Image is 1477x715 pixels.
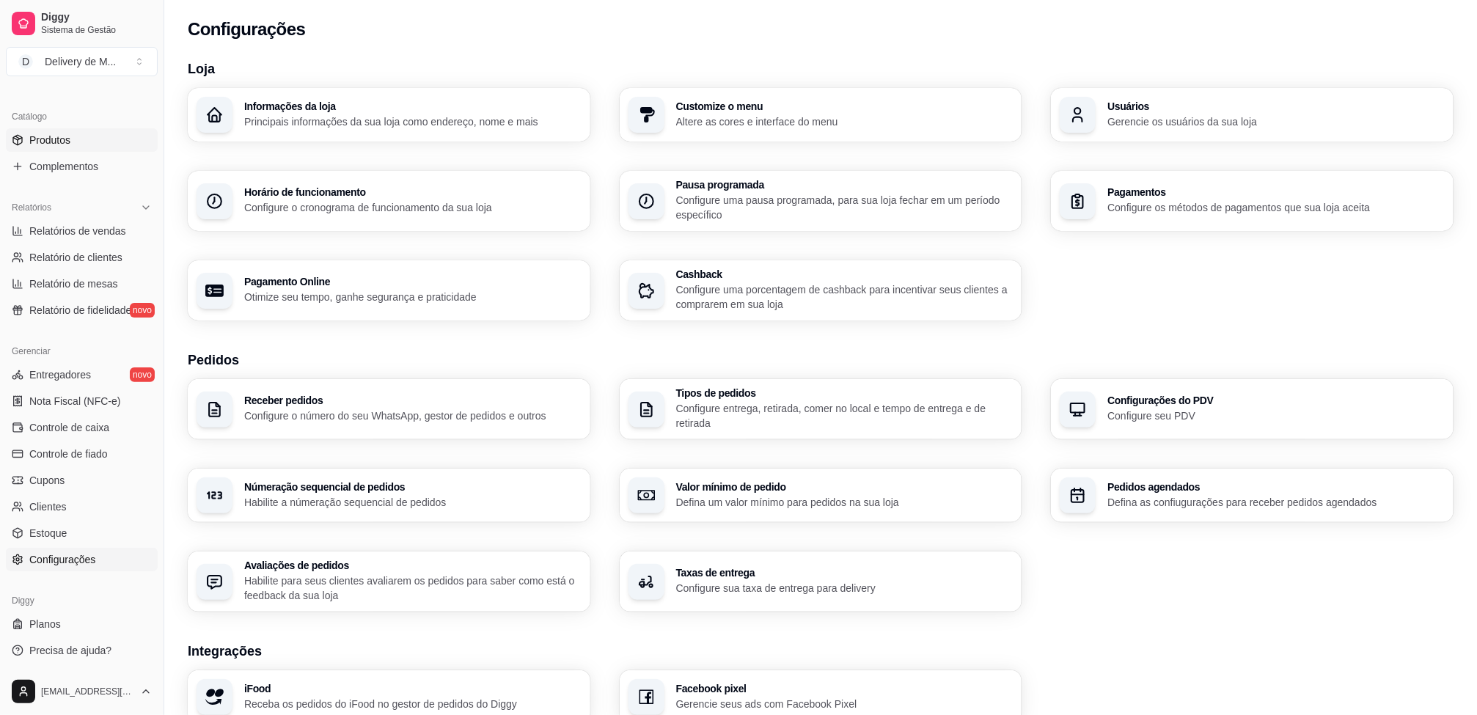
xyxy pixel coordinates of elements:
[6,548,158,571] a: Configurações
[1107,395,1445,406] h3: Configurações do PDV
[6,272,158,296] a: Relatório de mesas
[6,612,158,636] a: Planos
[6,47,158,76] button: Select a team
[29,552,95,567] span: Configurações
[676,568,1014,578] h3: Taxas de entrega
[29,643,111,658] span: Precisa de ajuda?
[29,133,70,147] span: Produtos
[6,469,158,492] a: Cupons
[676,683,1014,694] h3: Facebook pixel
[18,54,33,69] span: D
[676,482,1014,492] h3: Valor mínimo de pedido
[29,367,91,382] span: Entregadores
[188,379,590,439] button: Receber pedidosConfigure o número do seu WhatsApp, gestor de pedidos e outros
[676,180,1014,190] h3: Pausa programada
[244,114,582,129] p: Principais informações da sua loja como endereço, nome e mais
[188,350,1454,370] h3: Pedidos
[676,193,1014,222] p: Configure uma pausa programada, para sua loja fechar em um período específico
[29,473,65,488] span: Cupons
[244,495,582,510] p: Habilite a númeração sequencial de pedidos
[6,246,158,269] a: Relatório de clientes
[29,394,120,408] span: Nota Fiscal (NFC-e)
[6,340,158,363] div: Gerenciar
[6,105,158,128] div: Catálogo
[1107,495,1445,510] p: Defina as confiugurações para receber pedidos agendados
[12,202,51,213] span: Relatórios
[620,88,1022,142] button: Customize o menuAltere as cores e interface do menu
[29,420,109,435] span: Controle de caixa
[676,282,1014,312] p: Configure uma porcentagem de cashback para incentivar seus clientes a comprarem em sua loja
[6,639,158,662] a: Precisa de ajuda?
[676,495,1014,510] p: Defina um valor mínimo para pedidos na sua loja
[29,250,122,265] span: Relatório de clientes
[29,499,67,514] span: Clientes
[6,674,158,709] button: [EMAIL_ADDRESS][DOMAIN_NAME]
[1107,482,1445,492] h3: Pedidos agendados
[244,408,582,423] p: Configure o número do seu WhatsApp, gestor de pedidos e outros
[676,101,1014,111] h3: Customize o menu
[6,416,158,439] a: Controle de caixa
[1107,114,1445,129] p: Gerencie os usuários da sua loja
[6,363,158,386] a: Entregadoresnovo
[45,54,116,69] div: Delivery de M ...
[188,18,305,41] h2: Configurações
[620,379,1022,439] button: Tipos de pedidosConfigure entrega, retirada, comer no local e tempo de entrega e de retirada
[244,482,582,492] h3: Númeração sequencial de pedidos
[29,159,98,174] span: Complementos
[6,219,158,243] a: Relatórios de vendas
[244,276,582,287] h3: Pagamento Online
[244,290,582,304] p: Otimize seu tempo, ganhe segurança e praticidade
[29,526,67,540] span: Estoque
[41,11,152,24] span: Diggy
[620,260,1022,320] button: CashbackConfigure uma porcentagem de cashback para incentivar seus clientes a comprarem em sua loja
[620,551,1022,612] button: Taxas de entregaConfigure sua taxa de entrega para delivery
[188,551,590,612] button: Avaliações de pedidosHabilite para seus clientes avaliarem os pedidos para saber como está o feed...
[29,276,118,291] span: Relatório de mesas
[244,683,582,694] h3: iFood
[188,171,590,231] button: Horário de funcionamentoConfigure o cronograma de funcionamento da sua loja
[6,589,158,612] div: Diggy
[244,395,582,406] h3: Receber pedidos
[6,155,158,178] a: Complementos
[188,88,590,142] button: Informações da lojaPrincipais informações da sua loja como endereço, nome e mais
[188,641,1454,661] h3: Integrações
[244,573,582,603] p: Habilite para seus clientes avaliarem os pedidos para saber como está o feedback da sua loja
[244,101,582,111] h3: Informações da loja
[188,260,590,320] button: Pagamento OnlineOtimize seu tempo, ganhe segurança e praticidade
[6,389,158,413] a: Nota Fiscal (NFC-e)
[1107,187,1445,197] h3: Pagamentos
[1107,200,1445,215] p: Configure os métodos de pagamentos que sua loja aceita
[676,388,1014,398] h3: Tipos de pedidos
[676,697,1014,711] p: Gerencie seus ads com Facebook Pixel
[188,59,1454,79] h3: Loja
[620,171,1022,231] button: Pausa programadaConfigure uma pausa programada, para sua loja fechar em um período específico
[29,224,126,238] span: Relatórios de vendas
[1107,408,1445,423] p: Configure seu PDV
[41,24,152,36] span: Sistema de Gestão
[244,560,582,571] h3: Avaliações de pedidos
[6,6,158,41] a: DiggySistema de Gestão
[6,128,158,152] a: Produtos
[41,686,134,697] span: [EMAIL_ADDRESS][DOMAIN_NAME]
[1051,379,1454,439] button: Configurações do PDVConfigure seu PDV
[676,114,1014,129] p: Altere as cores e interface do menu
[1051,88,1454,142] button: UsuáriosGerencie os usuários da sua loja
[676,401,1014,430] p: Configure entrega, retirada, comer no local e tempo de entrega e de retirada
[29,447,108,461] span: Controle de fiado
[1051,171,1454,231] button: PagamentosConfigure os métodos de pagamentos que sua loja aceita
[6,298,158,322] a: Relatório de fidelidadenovo
[6,521,158,545] a: Estoque
[244,187,582,197] h3: Horário de funcionamento
[6,495,158,518] a: Clientes
[29,303,131,318] span: Relatório de fidelidade
[676,581,1014,595] p: Configure sua taxa de entrega para delivery
[620,469,1022,522] button: Valor mínimo de pedidoDefina um valor mínimo para pedidos na sua loja
[676,269,1014,279] h3: Cashback
[1107,101,1445,111] h3: Usuários
[6,442,158,466] a: Controle de fiado
[244,697,582,711] p: Receba os pedidos do iFood no gestor de pedidos do Diggy
[244,200,582,215] p: Configure o cronograma de funcionamento da sua loja
[1051,469,1454,522] button: Pedidos agendadosDefina as confiugurações para receber pedidos agendados
[188,469,590,522] button: Númeração sequencial de pedidosHabilite a númeração sequencial de pedidos
[29,617,61,631] span: Planos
